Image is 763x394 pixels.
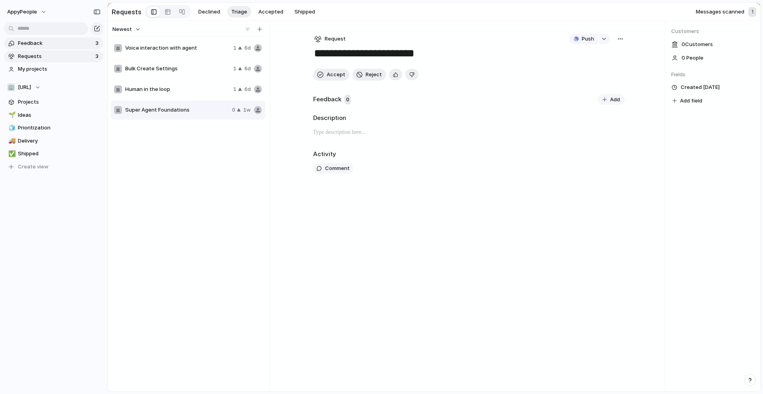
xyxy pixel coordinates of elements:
span: My projects [18,65,101,73]
span: Requests [18,52,93,60]
span: 1 [233,65,236,73]
a: My projects [4,63,103,75]
a: 🧊Prioritization [4,122,103,134]
button: Triage [227,6,251,18]
button: Declined [194,6,224,18]
button: Request [313,34,347,44]
a: ✅Shipped [4,148,103,160]
span: Create view [18,163,48,171]
span: Newest [112,25,132,33]
span: 6d [244,65,251,73]
a: Projects [4,96,103,108]
span: Add [610,96,620,104]
button: 🧊 [7,124,15,132]
button: Accept [313,69,349,81]
h2: Requests [112,7,141,17]
div: ✅ [8,149,14,158]
button: 🏢[URL] [4,81,103,93]
span: Messages scanned [696,8,744,16]
div: 🏢 [7,83,15,91]
span: Created [DATE] [681,83,720,91]
span: 1 [233,44,236,52]
span: Human in the loop [125,85,230,93]
span: Feedback [18,39,93,47]
span: Super Agent Foundations [125,106,229,114]
span: Reject [366,71,382,79]
button: Accepted [254,6,287,18]
h2: Activity [313,150,336,159]
span: Customers [671,27,754,35]
div: 🚚 [8,136,14,145]
span: Voice interaction with agent [125,44,230,52]
span: [URL] [18,83,31,91]
button: Shipped [290,6,319,18]
div: 🧊 [8,124,14,133]
span: 1w [243,106,251,114]
span: Add field [680,97,702,105]
span: 0 [232,106,235,114]
span: Declined [198,8,220,16]
div: 🌱 [8,110,14,120]
a: Feedback3 [4,37,103,49]
button: Newest [111,24,142,35]
span: 1 [233,85,236,93]
span: Request [325,35,346,43]
span: 6d [244,85,251,93]
span: Shipped [18,150,101,158]
span: Bulk Create Settings [125,65,230,73]
button: Create view [4,161,103,173]
button: Reject [352,69,386,81]
span: 3 [95,39,100,47]
span: Push [582,35,594,43]
button: ✅ [7,150,15,158]
span: 0 [345,95,351,105]
span: Accept [327,71,345,79]
span: Delivery [18,137,101,145]
h2: Feedback [313,95,341,104]
span: AppyPeople [7,8,37,16]
a: 🌱Ideas [4,109,103,121]
a: 🚚Delivery [4,135,103,147]
span: Prioritization [18,124,101,132]
span: 0 People [682,54,703,62]
span: Fields [671,71,754,79]
button: 🌱 [7,111,15,119]
button: Comment [313,163,353,174]
button: AppyPeople [4,6,51,18]
span: Comment [325,164,350,172]
span: Accepted [258,8,283,16]
span: 3 [95,52,100,60]
div: 1 [748,7,756,17]
h2: Description [313,114,625,123]
span: Ideas [18,111,101,119]
a: Requests3 [4,50,103,62]
button: Add [598,94,625,105]
span: 0 Customer s [682,41,713,48]
button: Add field [671,96,703,106]
span: Projects [18,98,101,106]
span: Shipped [294,8,315,16]
button: 🚚 [7,137,15,145]
span: Triage [231,8,247,16]
span: 6d [244,44,251,52]
button: Push [569,34,598,44]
